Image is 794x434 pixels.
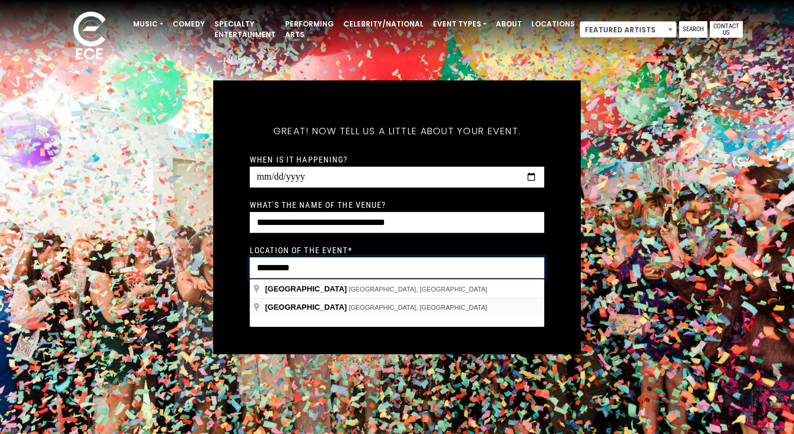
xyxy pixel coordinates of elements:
[280,14,339,45] a: Performing Arts
[710,21,743,38] a: Contact Us
[210,14,280,45] a: Specialty Entertainment
[250,110,544,152] h5: Great! Now tell us a little about your event.
[265,303,347,312] span: [GEOGRAPHIC_DATA]
[250,199,386,210] label: What's the name of the venue?
[428,14,491,34] a: Event Types
[250,244,352,255] label: Location of the event
[527,14,580,34] a: Locations
[60,8,119,65] img: ece_new_logo_whitev2-1.png
[265,284,347,293] span: [GEOGRAPHIC_DATA]
[349,304,487,311] span: [GEOGRAPHIC_DATA], [GEOGRAPHIC_DATA]
[339,14,428,34] a: Celebrity/National
[491,14,527,34] a: About
[679,21,707,38] a: Search
[128,14,168,34] a: Music
[168,14,210,34] a: Comedy
[580,21,677,38] span: Featured Artists
[349,286,487,293] span: [GEOGRAPHIC_DATA], [GEOGRAPHIC_DATA]
[250,154,348,164] label: When is it happening?
[580,22,676,38] span: Featured Artists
